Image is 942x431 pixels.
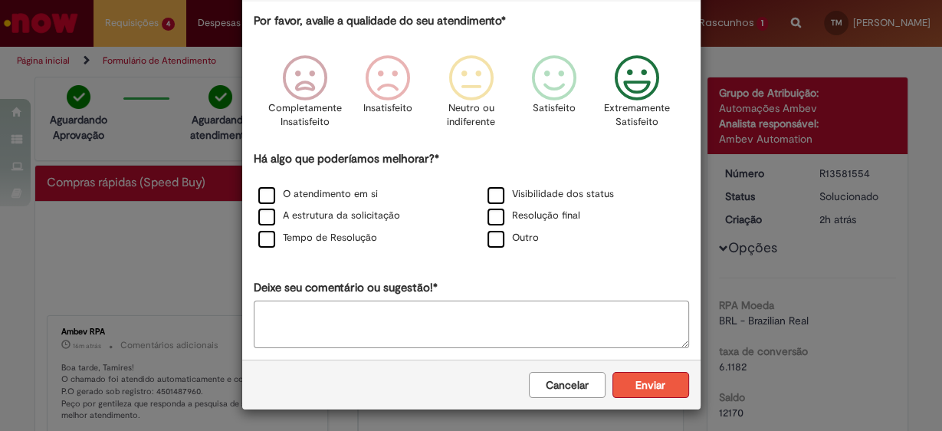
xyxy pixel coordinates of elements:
[487,231,539,245] label: Outro
[604,101,670,130] p: Extremamente Satisfeito
[487,209,580,223] label: Resolução final
[487,187,614,202] label: Visibilidade dos status
[533,101,576,116] p: Satisfeito
[363,101,412,116] p: Insatisfeito
[266,44,344,149] div: Completamente Insatisfeito
[432,44,510,149] div: Neutro ou indiferente
[268,101,342,130] p: Completamente Insatisfeito
[529,372,606,398] button: Cancelar
[515,44,593,149] div: Satisfeito
[258,231,377,245] label: Tempo de Resolução
[349,44,427,149] div: Insatisfeito
[254,151,689,250] div: Há algo que poderíamos melhorar?*
[612,372,689,398] button: Enviar
[258,209,400,223] label: A estrutura da solicitação
[258,187,378,202] label: O atendimento em si
[598,44,676,149] div: Extremamente Satisfeito
[254,13,506,29] label: Por favor, avalie a qualidade do seu atendimento*
[443,101,498,130] p: Neutro ou indiferente
[254,280,438,296] label: Deixe seu comentário ou sugestão!*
